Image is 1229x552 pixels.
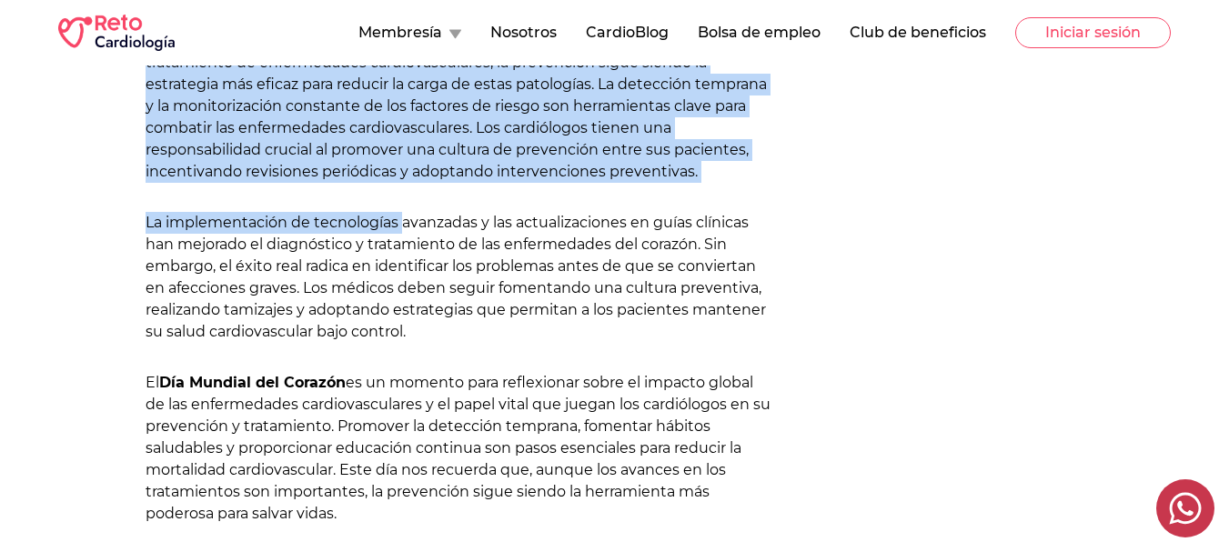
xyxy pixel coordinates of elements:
[358,22,461,44] button: Membresía
[146,212,771,343] p: La implementación de tecnologías avanzadas y las actualizaciones en guías clínicas han mejorado e...
[1015,17,1171,48] button: Iniciar sesión
[698,22,821,44] button: Bolsa de empleo
[490,22,557,44] button: Nosotros
[146,30,771,183] p: El nos recuerda que, a pesar de los grandes avances en el tratamiento de enfermedades cardiovascu...
[58,15,175,51] img: RETO Cardio Logo
[850,22,986,44] button: Club de beneficios
[586,22,669,44] button: CardioBlog
[146,372,771,525] p: El es un momento para reflexionar sobre el impacto global de las enfermedades cardiovasculares y ...
[159,374,346,391] strong: Día Mundial del Corazón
